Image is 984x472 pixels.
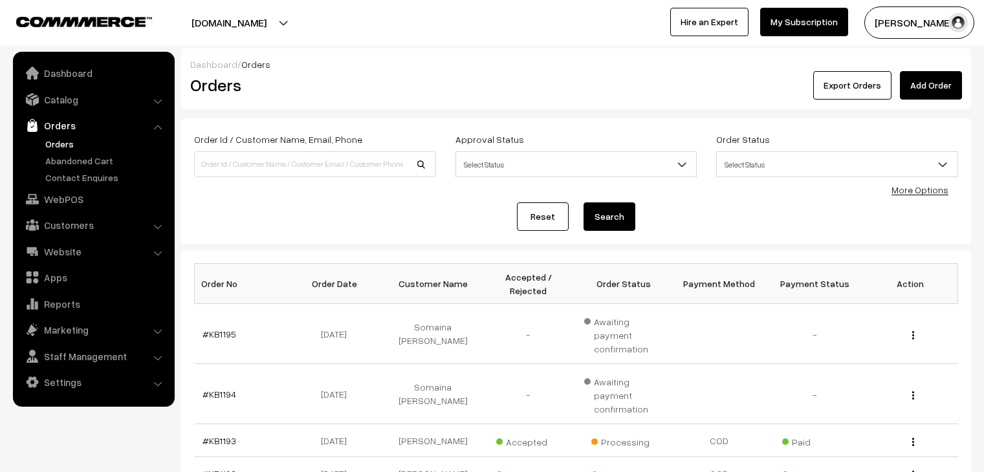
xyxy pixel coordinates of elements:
td: Somaina [PERSON_NAME] [386,364,481,424]
span: Select Status [716,151,958,177]
span: Select Status [455,151,697,177]
a: Staff Management [16,345,170,368]
label: Order Id / Customer Name, Email, Phone [194,133,362,146]
a: Dashboard [190,59,237,70]
img: Menu [912,438,914,446]
a: #KB1194 [202,389,236,400]
td: [DATE] [290,424,386,457]
td: - [481,304,576,364]
a: Catalog [16,88,170,111]
th: Order No [195,264,290,304]
th: Accepted / Rejected [481,264,576,304]
a: WebPOS [16,188,170,211]
button: [PERSON_NAME]… [864,6,974,39]
label: Approval Status [455,133,524,146]
img: Menu [912,331,914,339]
a: Apps [16,266,170,289]
label: Order Status [716,133,770,146]
a: Reports [16,292,170,316]
a: Customers [16,213,170,237]
th: Customer Name [386,264,481,304]
th: Payment Status [767,264,863,304]
a: More Options [891,184,948,195]
a: Contact Enquires [42,171,170,184]
th: Payment Method [672,264,767,304]
a: Orders [16,114,170,137]
a: #KB1193 [202,435,236,446]
img: COMMMERCE [16,17,152,27]
span: Orders [241,59,270,70]
span: Select Status [456,153,697,176]
div: / [190,58,962,71]
th: Order Date [290,264,386,304]
span: Awaiting payment confirmation [584,312,664,356]
a: Add Order [900,71,962,100]
button: [DOMAIN_NAME] [146,6,312,39]
td: Somaina [PERSON_NAME] [386,304,481,364]
img: Menu [912,391,914,400]
span: Processing [591,432,656,449]
a: Orders [42,137,170,151]
span: Awaiting payment confirmation [584,372,664,416]
td: [DATE] [290,304,386,364]
button: Export Orders [813,71,891,100]
td: [PERSON_NAME] [386,424,481,457]
h2: Orders [190,75,435,95]
a: COMMMERCE [16,13,129,28]
a: Website [16,240,170,263]
span: Accepted [496,432,561,449]
img: user [948,13,968,32]
a: Marketing [16,318,170,341]
a: My Subscription [760,8,848,36]
td: - [767,364,863,424]
a: Abandoned Cart [42,154,170,167]
td: COD [672,424,767,457]
td: [DATE] [290,364,386,424]
a: Settings [16,370,170,394]
a: #KB1195 [202,328,236,339]
a: Dashboard [16,61,170,85]
th: Order Status [576,264,672,304]
td: - [767,304,863,364]
span: Paid [782,432,847,449]
input: Order Id / Customer Name / Customer Email / Customer Phone [194,151,436,177]
a: Reset [517,202,569,231]
button: Search [584,202,635,231]
th: Action [862,264,958,304]
span: Select Status [717,153,957,176]
td: - [481,364,576,424]
a: Hire an Expert [670,8,749,36]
